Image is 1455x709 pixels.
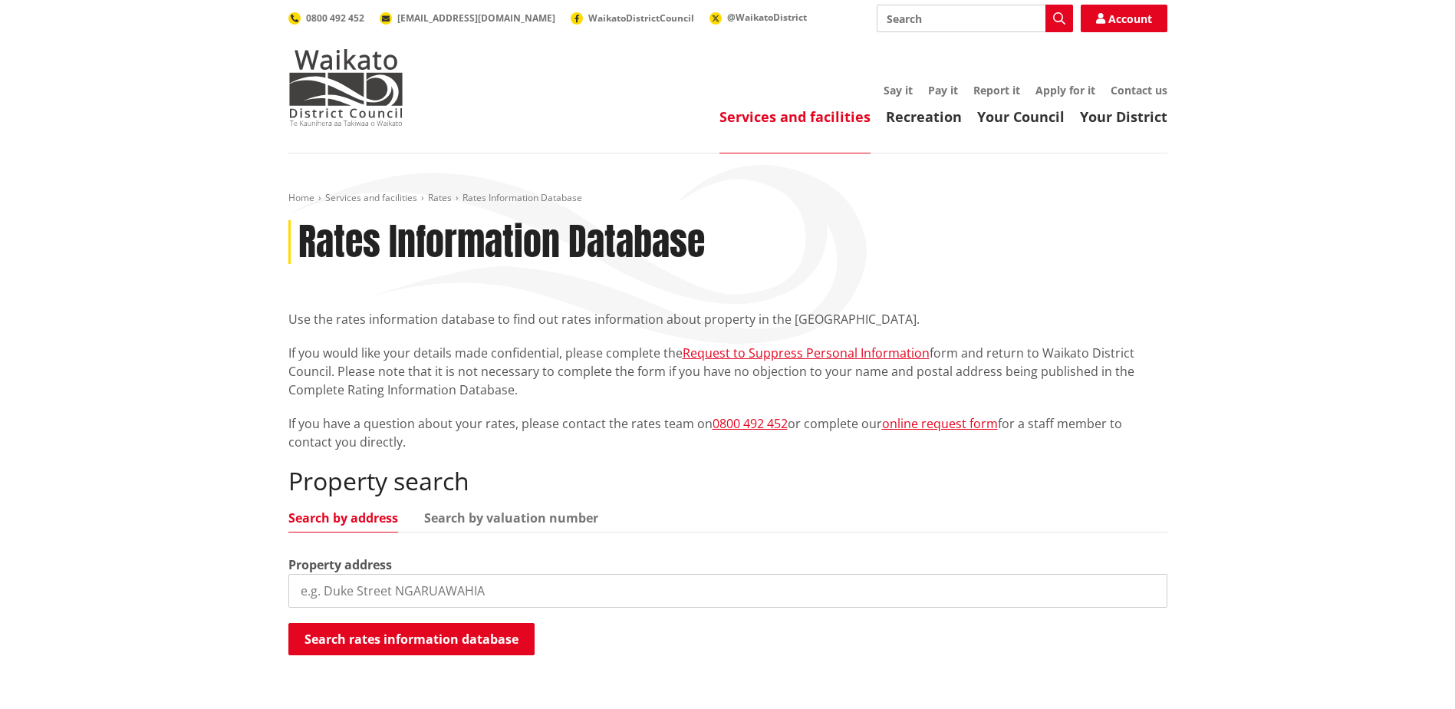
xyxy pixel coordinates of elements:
input: e.g. Duke Street NGARUAWAHIA [288,574,1167,608]
label: Property address [288,556,392,574]
a: Search by valuation number [424,512,598,524]
a: Your Council [977,107,1065,126]
p: Use the rates information database to find out rates information about property in the [GEOGRAPHI... [288,310,1167,328]
a: Say it [884,83,913,97]
a: Apply for it [1035,83,1095,97]
span: WaikatoDistrictCouncil [588,12,694,25]
a: WaikatoDistrictCouncil [571,12,694,25]
span: [EMAIL_ADDRESS][DOMAIN_NAME] [397,12,555,25]
img: Waikato District Council - Te Kaunihera aa Takiwaa o Waikato [288,49,403,126]
a: Contact us [1111,83,1167,97]
a: 0800 492 452 [288,12,364,25]
a: Rates [428,191,452,204]
a: Services and facilities [325,191,417,204]
a: 0800 492 452 [713,415,788,432]
a: Recreation [886,107,962,126]
span: 0800 492 452 [306,12,364,25]
a: [EMAIL_ADDRESS][DOMAIN_NAME] [380,12,555,25]
a: Home [288,191,314,204]
input: Search input [877,5,1073,32]
a: Services and facilities [719,107,871,126]
p: If you have a question about your rates, please contact the rates team on or complete our for a s... [288,414,1167,451]
iframe: Messenger Launcher [1384,645,1440,700]
p: If you would like your details made confidential, please complete the form and return to Waikato ... [288,344,1167,399]
nav: breadcrumb [288,192,1167,205]
button: Search rates information database [288,623,535,655]
span: Rates Information Database [463,191,582,204]
a: Pay it [928,83,958,97]
h2: Property search [288,467,1167,496]
a: online request form [882,415,998,432]
a: Report it [973,83,1020,97]
a: Search by address [288,512,398,524]
h1: Rates Information Database [298,220,705,265]
a: Your District [1080,107,1167,126]
a: Request to Suppress Personal Information [683,345,930,361]
a: Account [1081,5,1167,32]
span: @WaikatoDistrict [727,11,807,24]
a: @WaikatoDistrict [709,11,807,24]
